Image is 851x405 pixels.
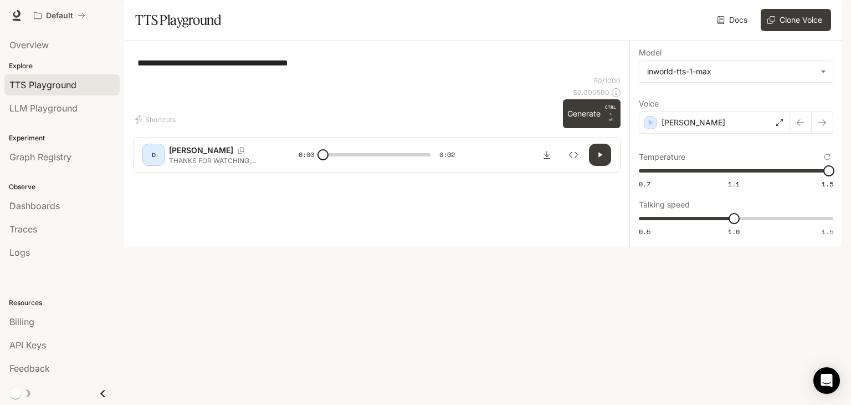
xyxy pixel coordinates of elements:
span: 1.5 [822,179,833,189]
div: Open Intercom Messenger [813,367,840,394]
p: [PERSON_NAME] [662,117,725,128]
button: Shortcuts [133,110,180,128]
div: inworld-tts-1-max [647,66,815,77]
button: Clone Voice [761,9,831,31]
div: inworld-tts-1-max [639,61,833,82]
span: 0:00 [299,149,314,160]
span: 1.1 [728,179,740,189]
p: 50 / 1000 [594,76,621,85]
p: Model [639,49,662,57]
p: $ 0.000500 [573,88,609,97]
p: [PERSON_NAME] [169,145,233,156]
span: 0.7 [639,179,650,189]
span: 0:02 [439,149,455,160]
button: Copy Voice ID [233,147,249,154]
p: THANKS FOR WATCHING, PLEASE SUBSCRIBE AND COMMENTS [169,156,272,165]
h1: TTS Playground [135,9,221,31]
p: Default [46,11,73,21]
p: Talking speed [639,201,690,209]
p: Voice [639,100,659,108]
span: 1.5 [822,227,833,236]
p: CTRL + [605,104,616,117]
button: Reset to default [821,151,833,163]
a: Docs [715,9,752,31]
button: GenerateCTRL +⏎ [563,99,621,128]
div: D [145,146,162,164]
p: ⏎ [605,104,616,124]
button: All workspaces [29,4,90,27]
p: Temperature [639,153,685,161]
button: Download audio [536,144,558,166]
span: 0.5 [639,227,650,236]
span: 1.0 [728,227,740,236]
button: Inspect [562,144,585,166]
